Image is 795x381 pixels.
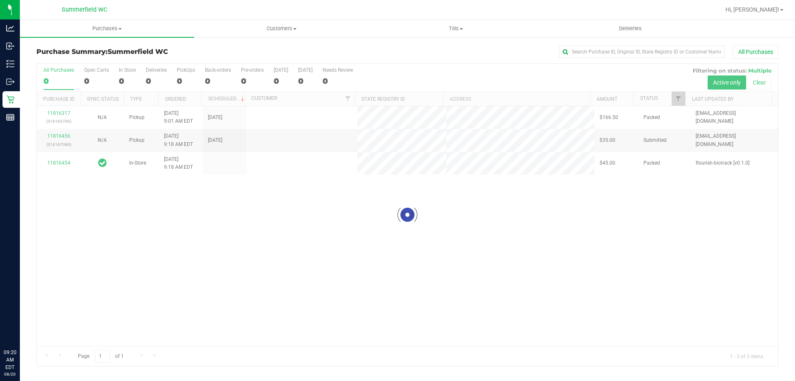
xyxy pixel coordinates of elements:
h3: Purchase Summary: [36,48,284,56]
inline-svg: Inbound [6,42,14,50]
input: Search Purchase ID, Original ID, State Registry ID or Customer Name... [559,46,725,58]
inline-svg: Retail [6,95,14,104]
span: Summerfield WC [108,48,168,56]
inline-svg: Outbound [6,78,14,86]
span: Deliveries [608,25,653,32]
span: Summerfield WC [62,6,107,13]
inline-svg: Reports [6,113,14,121]
button: All Purchases [733,45,778,59]
span: Tills [369,25,542,32]
a: Customers [194,20,369,37]
a: Tills [369,20,543,37]
a: Purchases [20,20,194,37]
span: Customers [195,25,368,32]
p: 08/20 [4,371,16,377]
iframe: Resource center [8,315,33,340]
span: Purchases [20,25,194,32]
a: Deliveries [543,20,718,37]
inline-svg: Inventory [6,60,14,68]
span: Hi, [PERSON_NAME]! [725,6,779,13]
inline-svg: Analytics [6,24,14,32]
p: 09:20 AM EDT [4,349,16,371]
